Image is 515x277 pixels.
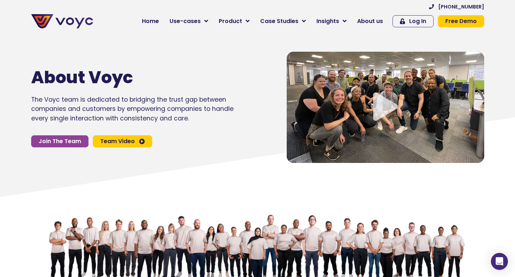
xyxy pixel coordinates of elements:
h1: About Voyc [31,67,212,88]
span: Insights [316,17,339,26]
span: Join The Team [39,138,81,144]
a: Case Studies [255,14,311,28]
div: Open Intercom Messenger [491,253,508,270]
a: Team Video [93,135,152,147]
a: Home [137,14,164,28]
p: The Voyc team is dedicated to bridging the trust gap between companies and customers by empowerin... [31,95,234,123]
a: Insights [311,14,352,28]
a: Product [213,14,255,28]
a: Join The Team [31,135,88,147]
span: About us [357,17,383,26]
a: Log In [393,15,434,27]
a: Use-cases [164,14,213,28]
span: Free Demo [445,18,477,24]
a: [PHONE_NUMBER] [429,4,484,9]
span: Team Video [100,138,135,144]
a: About us [352,14,388,28]
img: voyc-full-logo [31,14,93,28]
span: Home [142,17,159,26]
span: Log In [409,18,426,24]
a: Free Demo [438,15,484,27]
span: Use-cases [170,17,201,26]
span: Case Studies [260,17,298,26]
span: [PHONE_NUMBER] [438,4,484,9]
span: Product [219,17,242,26]
div: Video play button [371,92,400,122]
